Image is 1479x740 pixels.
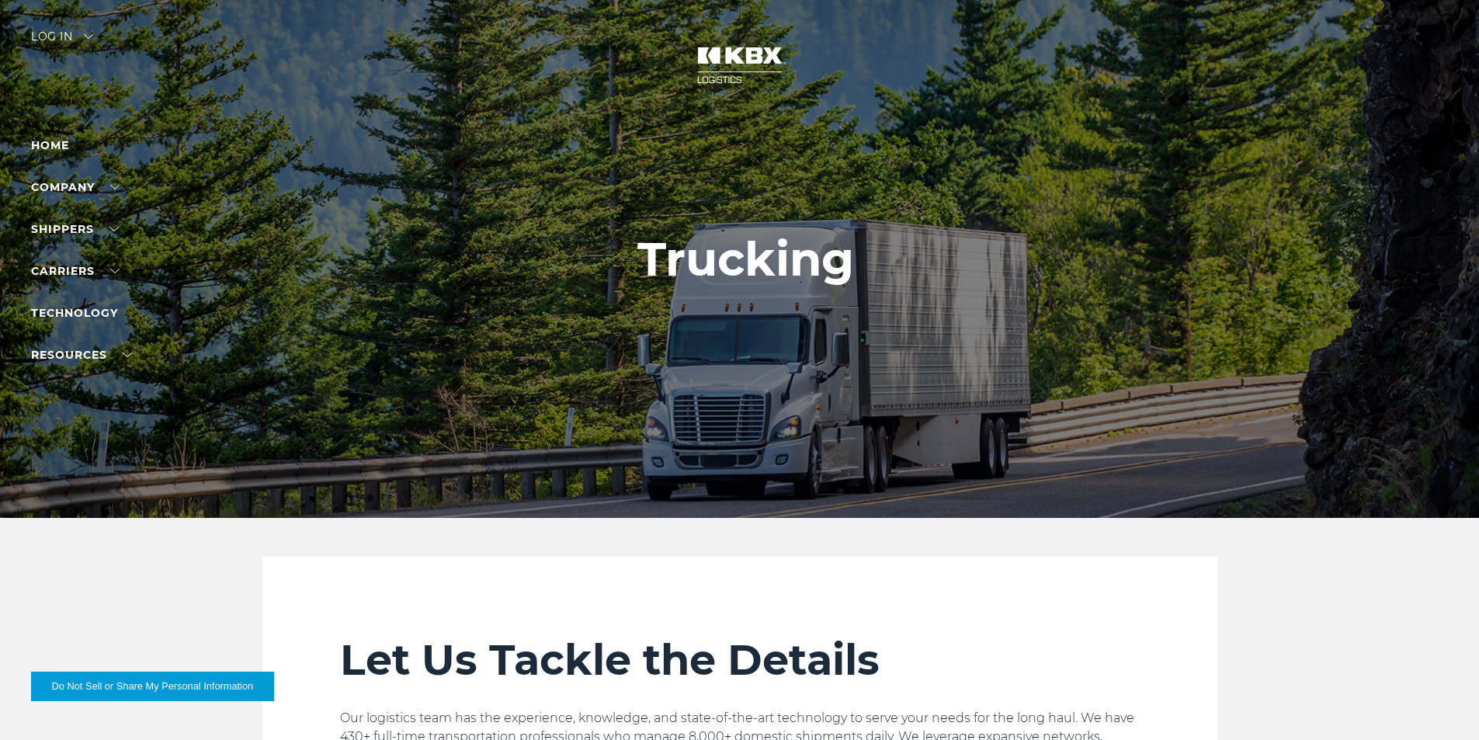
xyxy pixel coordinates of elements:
[31,264,120,278] a: Carriers
[31,180,120,194] a: Company
[31,31,93,54] div: Log in
[31,348,132,362] a: RESOURCES
[31,138,69,152] a: Home
[31,222,119,236] a: SHIPPERS
[1401,665,1479,740] iframe: Chat Widget
[340,634,1140,686] h2: Let Us Tackle the Details
[637,233,854,286] h1: Trucking
[682,31,798,99] img: kbx logo
[84,34,93,39] img: arrow
[31,306,118,320] a: Technology
[31,672,274,701] button: Do Not Sell or Share My Personal Information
